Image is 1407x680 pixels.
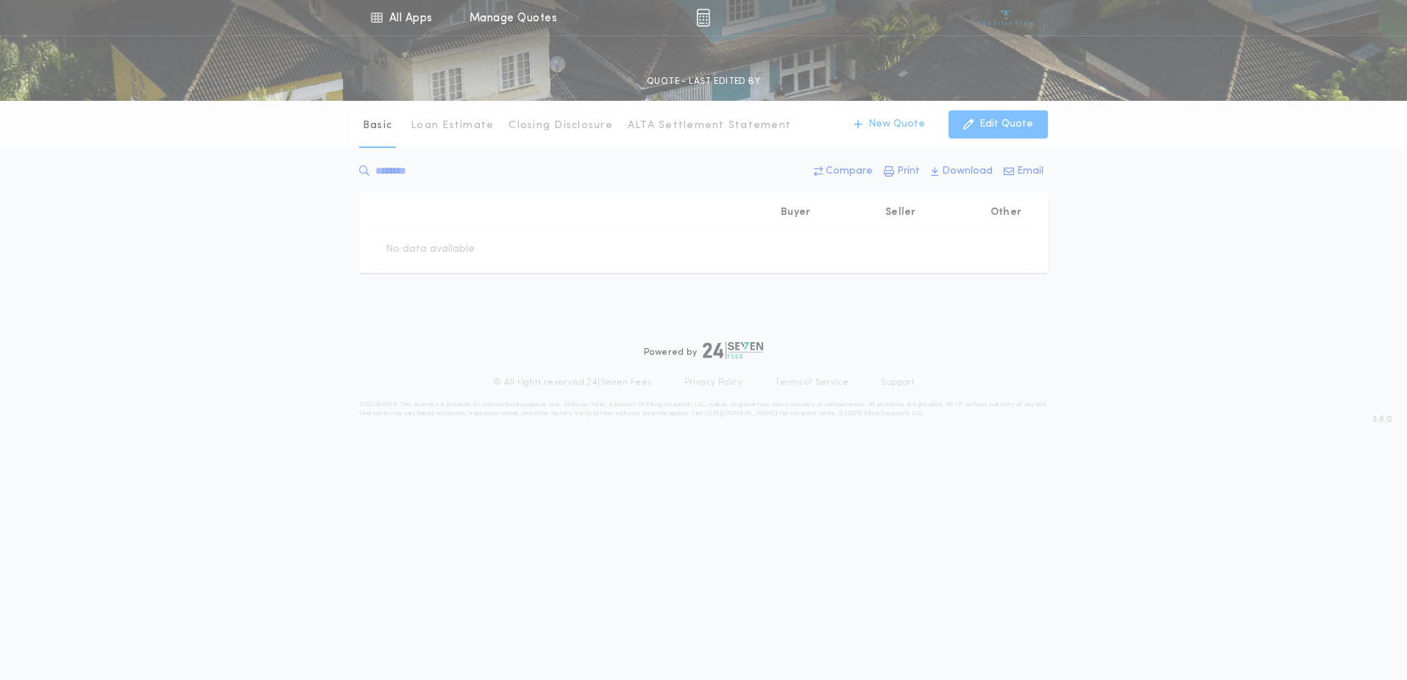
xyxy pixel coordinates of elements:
[705,411,778,417] a: [URL][DOMAIN_NAME]
[363,118,392,133] p: Basic
[979,117,1033,132] p: Edit Quote
[1372,413,1392,426] span: 3.8.0
[885,205,916,220] p: Seller
[990,205,1021,220] p: Other
[359,400,1048,418] p: DISCLAIMER: This estimate is provided for informational purposes only. 24|Seven Fees, a product o...
[775,377,848,389] a: Terms of Service
[628,118,791,133] p: ALTA Settlement Statement
[879,158,924,185] button: Print
[942,164,993,179] p: Download
[508,118,613,133] p: Closing Disclosure
[949,110,1048,138] button: Edit Quote
[839,110,940,138] button: New Quote
[411,118,494,133] p: Loan Estimate
[684,377,743,389] a: Privacy Policy
[926,158,997,185] button: Download
[809,158,877,185] button: Compare
[999,158,1048,185] button: Email
[696,9,710,26] img: img
[374,230,486,269] td: No data available
[703,341,763,359] img: logo
[826,164,873,179] p: Compare
[881,377,914,389] a: Support
[493,377,652,389] p: © All rights reserved. 24|Seven Fees
[1017,164,1043,179] p: Email
[647,74,760,89] p: QUOTE - LAST EDITED BY
[868,117,925,132] p: New Quote
[897,164,920,179] p: Print
[644,341,763,359] div: Powered by
[781,205,810,220] p: Buyer
[979,10,1034,25] img: vs-icon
